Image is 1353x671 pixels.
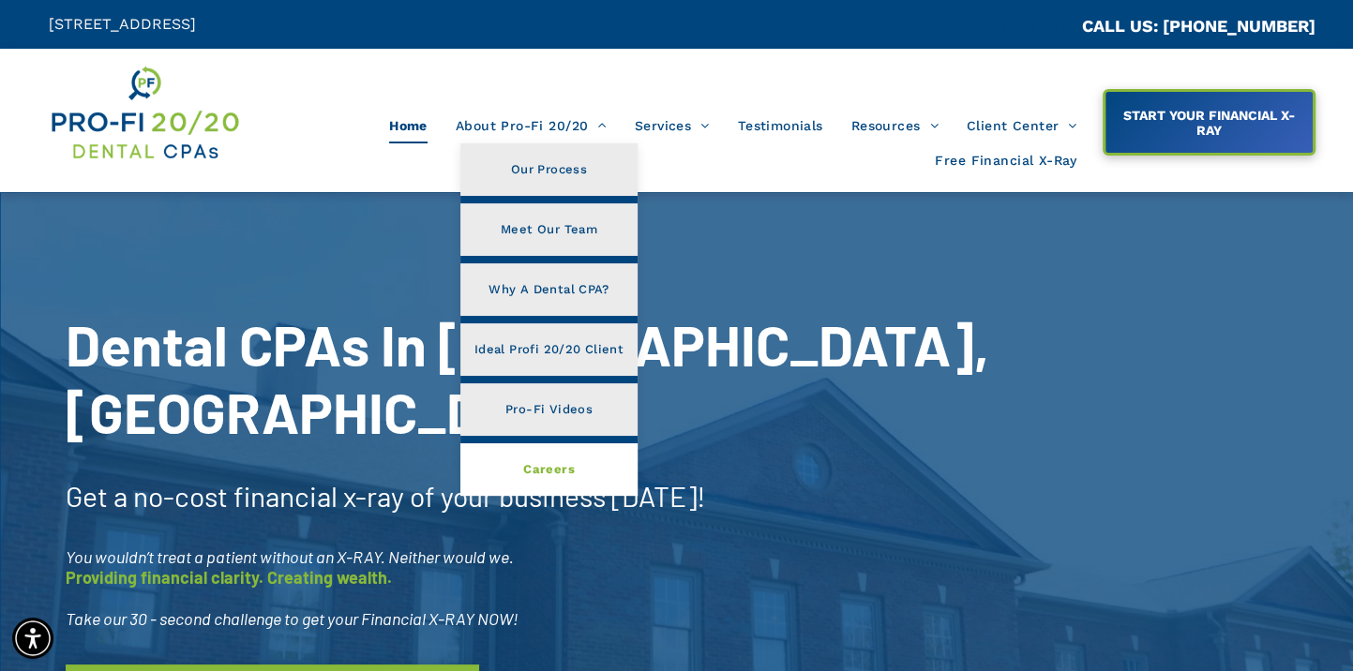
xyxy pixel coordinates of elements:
a: Pro-Fi Videos [460,383,638,436]
span: START YOUR FINANCIAL X-RAY [1107,98,1311,147]
a: Testimonials [724,108,837,143]
span: About Pro-Fi 20/20 [456,108,607,143]
a: Services [621,108,724,143]
a: Client Center [953,108,1091,143]
span: Careers [523,457,575,482]
img: Get Dental CPA Consulting, Bookkeeping, & Bank Loans [49,63,240,163]
a: Free Financial X-Ray [921,143,1090,179]
span: You wouldn’t treat a patient without an X-RAY. Neither would we. [66,546,514,567]
div: Accessibility Menu [12,618,53,659]
a: Careers [460,443,638,496]
span: Providing financial clarity. Creating wealth. [66,567,392,588]
a: Why A Dental CPA? [460,263,638,316]
span: Take our 30 - second challenge to get your Financial X-RAY NOW! [66,608,519,629]
a: Our Process [460,143,638,196]
span: Get a [66,479,128,513]
span: Why A Dental CPA? [489,277,609,302]
a: START YOUR FINANCIAL X-RAY [1103,89,1315,156]
a: Meet Our Team [460,203,638,256]
span: Ideal Profi 20/20 Client [474,337,624,362]
a: Resources [837,108,953,143]
span: Meet Our Team [501,217,597,242]
span: [STREET_ADDRESS] [49,15,196,33]
a: Ideal Profi 20/20 Client [460,323,638,376]
span: Dental CPAs In [GEOGRAPHIC_DATA], [GEOGRAPHIC_DATA] [66,310,989,445]
span: of your business [DATE]! [410,479,706,513]
span: Our Process [511,157,587,182]
a: CALL US: [PHONE_NUMBER] [1082,16,1315,36]
a: About Pro-Fi 20/20 [442,108,621,143]
span: Pro-Fi Videos [505,397,593,422]
span: no-cost financial x-ray [133,479,404,513]
span: CA::CALLC [1002,18,1082,36]
a: Home [375,108,442,143]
